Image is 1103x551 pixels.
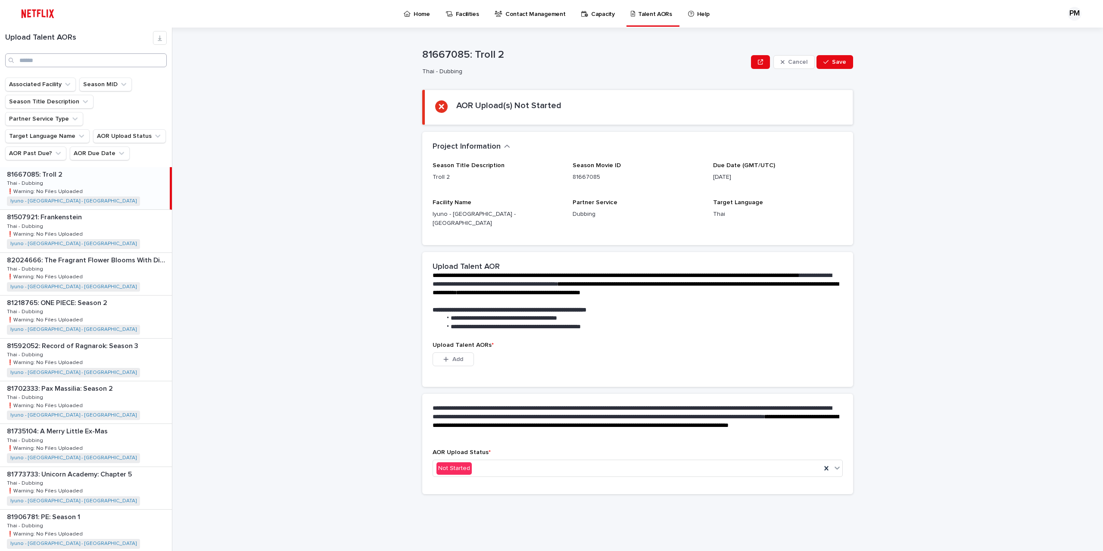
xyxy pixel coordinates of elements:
button: AOR Due Date [70,146,130,160]
p: Thai - Dubbing [7,222,45,230]
span: Add [452,356,463,362]
button: AOR Upload Status [93,129,166,143]
a: Iyuno - [GEOGRAPHIC_DATA] - [GEOGRAPHIC_DATA] [10,455,137,461]
h2: AOR Upload(s) Not Started [456,100,561,111]
p: Thai [713,210,843,219]
a: Iyuno - [GEOGRAPHIC_DATA] - [GEOGRAPHIC_DATA] [10,412,137,418]
p: Thai - Dubbing [7,393,45,401]
span: Facility Name [433,199,471,205]
p: 81702333: Pax Massilia: Season 2 [7,383,115,393]
p: 81218765: ONE PIECE: Season 2 [7,297,109,307]
p: 81773733: Unicorn Academy: Chapter 5 [7,469,134,479]
p: ❗️Warning: No Files Uploaded [7,187,84,195]
button: Season Title Description [5,95,93,109]
p: 81592052: Record of Ragnarok: Season 3 [7,340,140,350]
p: [DATE] [713,173,843,182]
span: Target Language [713,199,763,205]
p: Thai - Dubbing [7,307,45,315]
a: Iyuno - [GEOGRAPHIC_DATA] - [GEOGRAPHIC_DATA] [10,370,137,376]
p: ❗️Warning: No Files Uploaded [7,401,84,409]
span: Partner Service [573,199,617,205]
p: 81906781: PE: Season 1 [7,511,82,521]
button: Season MID [79,78,132,91]
button: Associated Facility [5,78,76,91]
button: Save [816,55,853,69]
p: 81667085 [573,173,702,182]
a: Iyuno - [GEOGRAPHIC_DATA] - [GEOGRAPHIC_DATA] [10,198,137,204]
h2: Upload Talent AOR [433,262,500,272]
span: AOR Upload Status [433,449,491,455]
p: ❗️Warning: No Files Uploaded [7,230,84,237]
span: Cancel [788,59,807,65]
p: ❗️Warning: No Files Uploaded [7,272,84,280]
span: Save [832,59,846,65]
a: Iyuno - [GEOGRAPHIC_DATA] - [GEOGRAPHIC_DATA] [10,241,137,247]
h2: Project Information [433,142,501,152]
p: ❗️Warning: No Files Uploaded [7,486,84,494]
p: Thai - Dubbing [7,436,45,444]
p: Iyuno - [GEOGRAPHIC_DATA] - [GEOGRAPHIC_DATA] [433,210,562,228]
h1: Upload Talent AORs [5,33,153,43]
p: Dubbing [573,210,702,219]
p: Thai - Dubbing [7,521,45,529]
p: Thai - Dubbing [7,265,45,272]
img: ifQbXi3ZQGMSEF7WDB7W [17,5,58,22]
p: 82024666: The Fragrant Flower Blooms With Dignity: Season 1 [7,255,170,265]
a: Iyuno - [GEOGRAPHIC_DATA] - [GEOGRAPHIC_DATA] [10,327,137,333]
p: Thai - Dubbing [7,479,45,486]
p: Thai - Dubbing [7,350,45,358]
p: Thai - Dubbing [422,68,744,75]
p: ❗️Warning: No Files Uploaded [7,529,84,537]
button: Project Information [433,142,510,152]
button: Partner Service Type [5,112,83,126]
div: Not Started [436,462,472,475]
a: Iyuno - [GEOGRAPHIC_DATA] - [GEOGRAPHIC_DATA] [10,284,137,290]
p: Thai - Dubbing [7,179,45,187]
a: Iyuno - [GEOGRAPHIC_DATA] - [GEOGRAPHIC_DATA] [10,541,137,547]
span: Season Title Description [433,162,505,168]
span: Season Movie ID [573,162,621,168]
p: ❗️Warning: No Files Uploaded [7,444,84,451]
span: Due Date (GMT/UTC) [713,162,775,168]
button: Target Language Name [5,129,90,143]
p: Troll 2 [433,173,562,182]
p: ❗️Warning: No Files Uploaded [7,315,84,323]
p: 81735104: A Merry Little Ex-Mas [7,426,109,436]
p: 81667085: Troll 2 [422,49,748,61]
div: PM [1068,7,1081,21]
p: 81667085: Troll 2 [7,169,64,179]
button: Add [433,352,474,366]
p: 81507921: Frankenstein [7,212,84,221]
input: Search [5,53,167,67]
button: AOR Past Due? [5,146,66,160]
a: Iyuno - [GEOGRAPHIC_DATA] - [GEOGRAPHIC_DATA] [10,498,137,504]
span: Upload Talent AORs [433,342,494,348]
p: ❗️Warning: No Files Uploaded [7,358,84,366]
button: Cancel [773,55,815,69]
